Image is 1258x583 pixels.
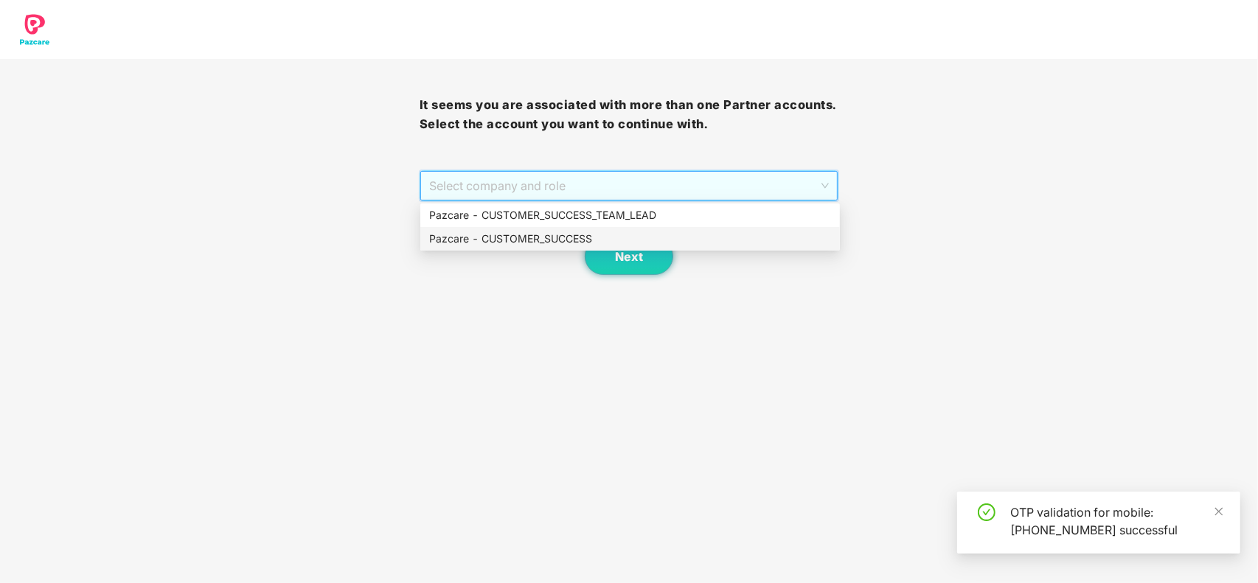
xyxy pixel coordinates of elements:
span: close [1214,506,1224,517]
div: Pazcare - CUSTOMER_SUCCESS_TEAM_LEAD [420,203,840,227]
button: Next [585,238,673,275]
span: check-circle [978,503,995,521]
div: Pazcare - CUSTOMER_SUCCESS_TEAM_LEAD [429,207,831,223]
div: Pazcare - CUSTOMER_SUCCESS [429,231,831,247]
div: OTP validation for mobile: [PHONE_NUMBER] successful [1010,503,1223,539]
div: Pazcare - CUSTOMER_SUCCESS [420,227,840,251]
span: Select company and role [429,172,830,200]
h3: It seems you are associated with more than one Partner accounts. Select the account you want to c... [420,96,839,133]
span: Next [615,250,643,264]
